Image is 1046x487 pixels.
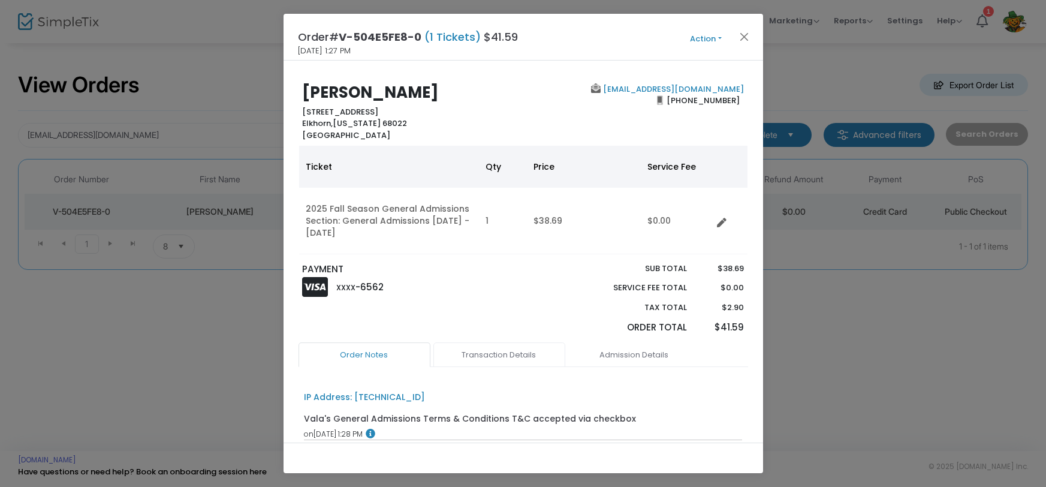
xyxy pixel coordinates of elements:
b: [PERSON_NAME] [302,82,439,103]
span: [PHONE_NUMBER] [663,91,744,110]
th: Ticket [299,146,479,188]
span: V-504E5FE8-0 [339,29,422,44]
h4: Order# $41.59 [299,29,519,45]
span: XXXX [336,282,355,293]
span: on [304,429,314,439]
p: $2.90 [699,302,744,314]
button: Close [736,29,752,44]
th: Service Fee [641,146,713,188]
span: -6562 [355,281,384,293]
button: Action [670,32,742,46]
span: (1 Tickets) [422,29,484,44]
div: Data table [299,146,747,254]
th: Qty [479,146,527,188]
span: Elkhorn, [302,118,333,129]
th: Price [527,146,641,188]
p: PAYMENT [302,263,517,276]
td: $0.00 [641,188,713,254]
a: Order Notes [299,342,430,368]
td: $38.69 [527,188,641,254]
div: IP Address: [TECHNICAL_ID] [304,391,425,404]
p: Service Fee Total [586,282,688,294]
p: $0.00 [699,282,744,294]
p: Order Total [586,321,688,335]
a: Admission Details [568,342,700,368]
div: [DATE] 1:28 PM [304,429,742,440]
p: $38.69 [699,263,744,275]
div: Vala's General Admissions Terms & Conditions T&C accepted via checkbox [304,413,636,425]
a: Transaction Details [433,342,565,368]
b: [STREET_ADDRESS] [US_STATE] 68022 [GEOGRAPHIC_DATA] [302,106,407,141]
a: [EMAIL_ADDRESS][DOMAIN_NAME] [601,83,744,95]
p: $41.59 [699,321,744,335]
p: Tax Total [586,302,688,314]
p: Sub total [586,263,688,275]
td: 1 [479,188,527,254]
td: 2025 Fall Season General Admissions Section: General Admissions [DATE] - [DATE] [299,188,479,254]
span: [DATE] 1:27 PM [299,45,351,57]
